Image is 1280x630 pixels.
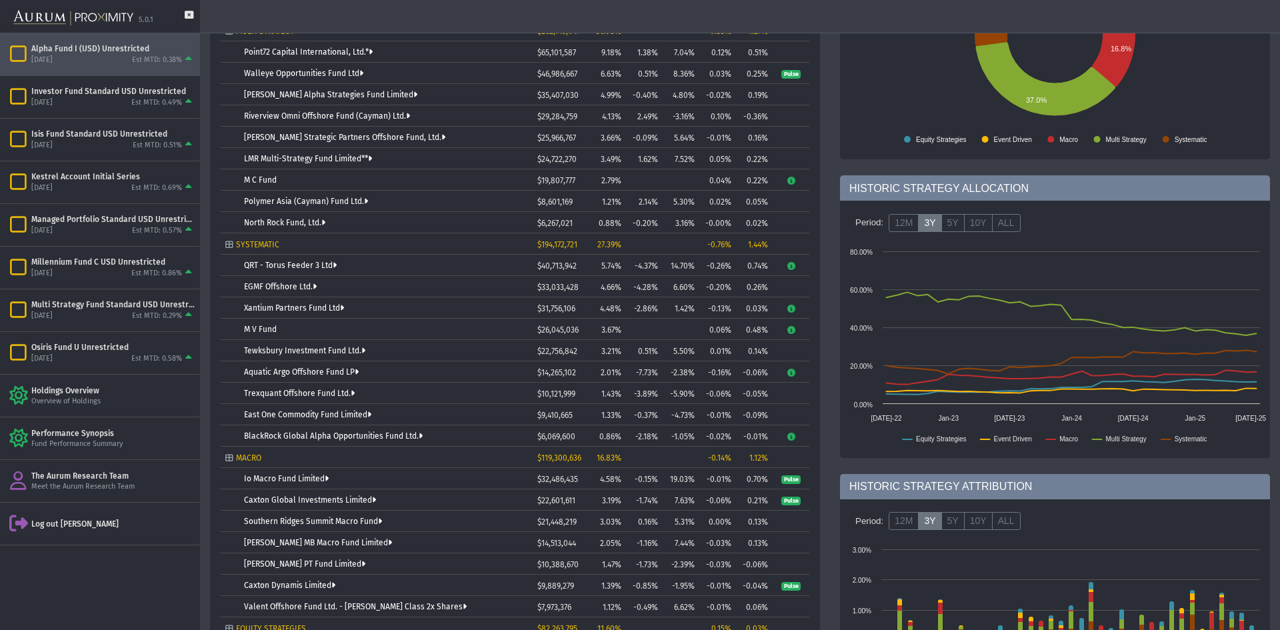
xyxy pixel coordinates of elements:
td: -0.20% [626,212,663,233]
span: 1.21% [602,197,621,207]
label: 5Y [941,214,965,233]
span: 4.58% [600,475,621,484]
td: 1.38% [626,41,663,63]
td: 1.62% [626,148,663,169]
span: 2.01% [601,368,621,377]
td: 0.16% [736,127,773,148]
span: $119,300,636 [537,453,581,463]
a: Pulse [781,69,801,78]
td: 2.49% [626,105,663,127]
td: -0.01% [699,468,736,489]
div: Period: [850,510,889,533]
td: -0.06% [699,383,736,404]
div: [DATE] [31,269,53,279]
div: 1.44% [741,240,768,249]
span: 3.66% [601,133,621,143]
td: -0.09% [626,127,663,148]
span: 3.67% [601,325,621,335]
td: -0.15% [626,468,663,489]
td: -0.36% [736,105,773,127]
span: Pulse [781,582,801,591]
a: Pulse [781,474,801,483]
a: Valent Offshore Fund Ltd. - [PERSON_NAME] Class 2x Shares [244,602,467,611]
td: -2.18% [626,425,663,447]
td: -0.13% [699,297,736,319]
text: [DATE]-24 [1118,415,1149,422]
td: -1.74% [626,489,663,511]
div: Est MTD: 0.49% [131,98,182,108]
a: Pulse [781,581,801,590]
div: [DATE] [31,141,53,151]
text: Equity Strategies [916,435,967,443]
text: 40.00% [850,325,873,332]
td: 1.42% [663,297,699,319]
span: 6.63% [601,69,621,79]
td: -0.02% [699,84,736,105]
div: Millennium Fund C USD Unrestricted [31,257,195,267]
td: 7.52% [663,148,699,169]
label: 10Y [964,512,993,531]
td: 0.12% [699,41,736,63]
div: -0.14% [704,453,731,463]
a: East One Commodity Fund Limited [244,410,371,419]
div: Managed Portfolio Standard USD Unrestricted [31,214,195,225]
td: 0.06% [736,596,773,617]
span: 2.05% [600,539,621,548]
td: -0.02% [699,425,736,447]
td: 14.70% [663,255,699,276]
td: 0.51% [626,63,663,84]
div: 1.12% [741,453,768,463]
td: 0.10% [699,105,736,127]
td: 0.48% [736,319,773,340]
span: MACRO [236,453,261,463]
span: $46,986,667 [537,69,577,79]
td: 0.51% [736,41,773,63]
div: Est MTD: 0.57% [132,226,182,236]
a: Point72 Capital International, Ltd.* [244,47,373,57]
text: 37.0% [1026,96,1047,104]
td: -1.95% [663,575,699,596]
td: -3.16% [663,105,699,127]
td: 0.70% [736,468,773,489]
td: -0.01% [736,425,773,447]
td: 0.51% [626,340,663,361]
td: 0.04% [699,169,736,191]
span: 4.99% [601,91,621,100]
td: -0.00% [699,212,736,233]
text: Macro [1059,136,1078,143]
td: -0.06% [736,361,773,383]
a: North Rock Fund, Ltd. [244,218,325,227]
text: Multi Strategy [1106,136,1147,143]
div: Investor Fund Standard USD Unrestricted [31,86,195,97]
td: -3.89% [626,383,663,404]
td: -0.01% [699,404,736,425]
span: 27.39% [597,240,621,249]
text: Systematic [1175,136,1207,143]
label: ALL [992,214,1021,233]
div: HISTORIC STRATEGY ALLOCATION [840,175,1270,201]
a: Io Macro Fund Limited [244,474,329,483]
td: -0.16% [699,361,736,383]
span: Pulse [781,497,801,506]
span: $33,033,428 [537,283,579,292]
span: $25,966,767 [537,133,576,143]
text: 1.00% [853,607,871,615]
span: $7,973,376 [537,603,571,612]
a: M V Fund [244,325,277,334]
span: 5.74% [601,261,621,271]
td: -4.37% [626,255,663,276]
td: 0.26% [736,276,773,297]
td: 5.31% [663,511,699,532]
td: -2.39% [663,553,699,575]
div: Fund Performance Summary [31,439,195,449]
div: Est MTD: 0.69% [131,183,182,193]
text: 3.00% [853,547,871,554]
div: Est MTD: 0.86% [131,269,182,279]
text: Event Driven [994,136,1032,143]
span: $19,807,777 [537,176,575,185]
td: 5.30% [663,191,699,212]
span: $194,172,721 [537,240,577,249]
td: -0.49% [626,596,663,617]
span: SYSTEMATIC [236,240,279,249]
text: 0.00% [854,401,873,409]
